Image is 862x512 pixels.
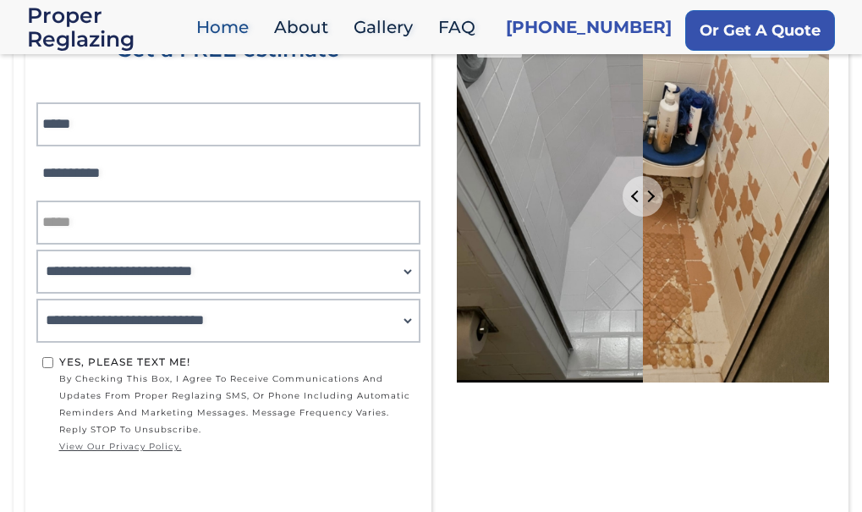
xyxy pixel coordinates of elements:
[27,3,188,51] a: home
[59,438,415,455] a: view our privacy policy.
[188,9,266,46] a: Home
[345,9,430,46] a: Gallery
[59,354,415,371] div: Yes, Please text me!
[506,15,672,39] a: [PHONE_NUMBER]
[430,9,492,46] a: FAQ
[42,357,53,368] input: Yes, Please text me!by checking this box, I agree to receive communications and updates from Prop...
[685,10,835,51] a: Or Get A Quote
[59,371,415,455] span: by checking this box, I agree to receive communications and updates from Proper Reglazing SMS, or...
[42,37,415,108] div: Get a FREE estimate
[27,3,188,51] div: Proper Reglazing
[266,9,345,46] a: About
